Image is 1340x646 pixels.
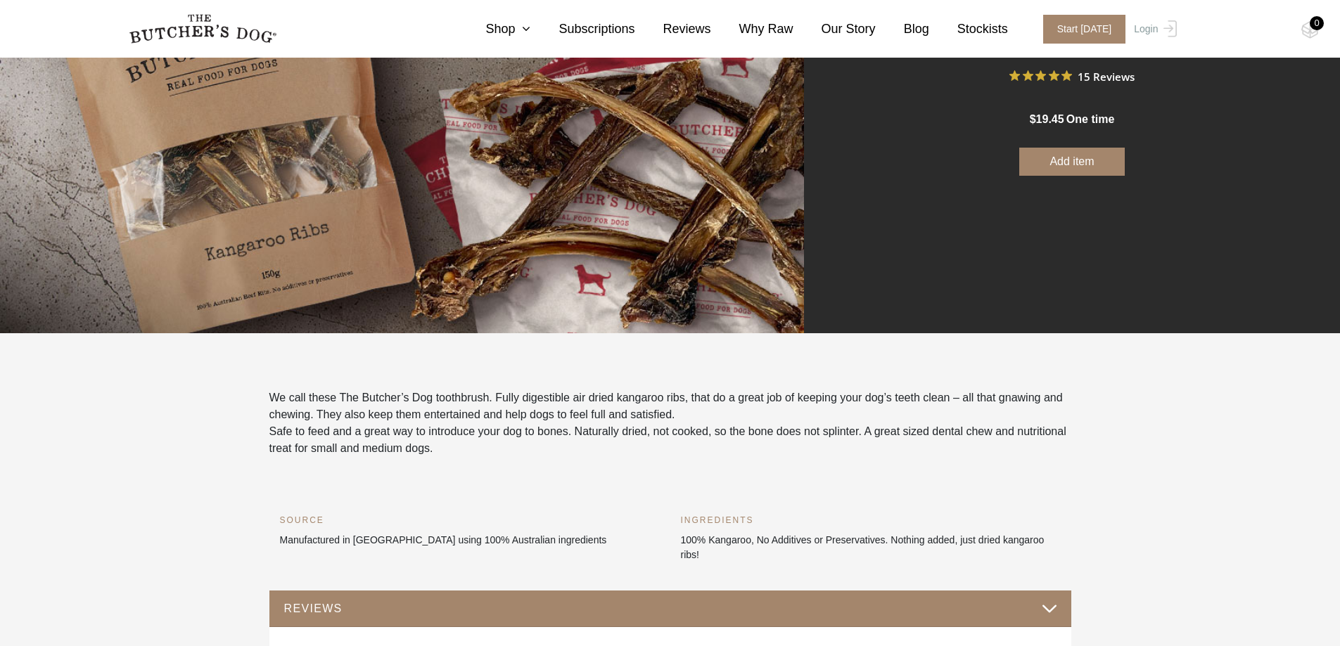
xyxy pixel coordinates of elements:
a: Shop [457,20,530,39]
a: Reviews [635,20,711,39]
p: Manufactured in [GEOGRAPHIC_DATA] using 100% Australian ingredients [280,533,660,548]
div: 0 [1310,16,1324,30]
img: TBD_Cart-Empty.png [1301,21,1319,39]
button: Rated 4.9 out of 5 stars from 15 reviews. Jump to reviews. [1009,65,1135,86]
span: Start [DATE] [1043,15,1126,44]
p: 100% Kangaroo, No Additives or Preservatives. Nothing added, just dried kangaroo ribs! [681,533,1061,562]
a: Why Raw [711,20,793,39]
span: 19.45 [1036,113,1064,125]
p: We call these The Butcher’s Dog toothbrush. Fully digestible air dried kangaroo ribs, that do a g... [269,389,1071,423]
a: Start [DATE] [1029,15,1131,44]
a: Login [1130,15,1176,44]
h6: SOURCE [280,513,660,527]
button: REVIEWS [283,599,1057,618]
button: Add item [1019,148,1125,176]
a: Blog [876,20,929,39]
span: one time [1066,113,1114,125]
a: Stockists [929,20,1008,39]
p: Safe to feed and a great way to introduce your dog to bones. Naturally dried, not cooked, so the ... [269,423,1071,457]
a: Subscriptions [530,20,634,39]
a: Our Story [793,20,876,39]
span: $ [1030,113,1036,125]
h6: INGREDIENTS [681,513,1061,527]
span: 15 Reviews [1078,65,1135,86]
